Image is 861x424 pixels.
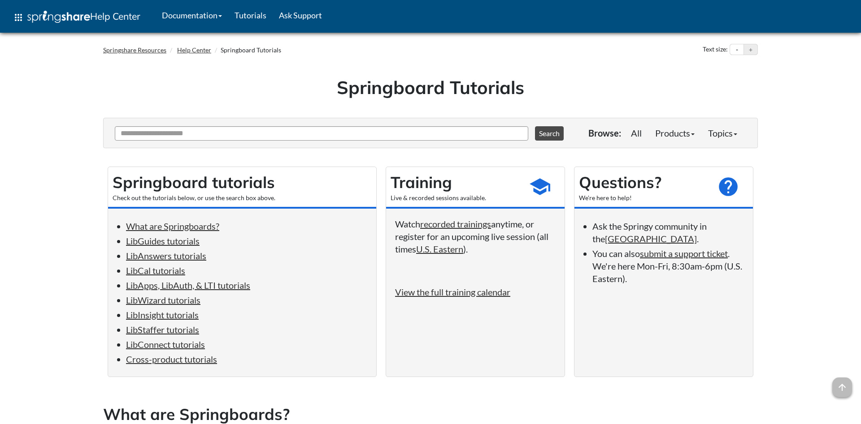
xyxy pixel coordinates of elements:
[126,236,200,246] a: LibGuides tutorials
[717,176,739,198] span: help
[273,4,328,26] a: Ask Support
[126,250,206,261] a: LibAnswers tutorials
[126,280,250,291] a: LibApps, LibAuth, & LTI tutorials
[126,339,205,350] a: LibConnect tutorials
[156,4,228,26] a: Documentation
[701,124,744,142] a: Topics
[126,295,200,305] a: LibWizard tutorials
[395,218,556,255] p: Watch anytime, or register for an upcoming live session (all times ).
[27,11,90,23] img: Springshare
[624,124,648,142] a: All
[832,378,852,389] a: arrow_upward
[126,354,217,364] a: Cross-product tutorials
[592,247,744,285] li: You can also . We're here Mon-Fri, 8:30am-6pm (U.S. Eastern).
[7,4,147,31] a: apps Help Center
[648,124,701,142] a: Products
[126,265,185,276] a: LibCal tutorials
[535,126,564,141] button: Search
[228,4,273,26] a: Tutorials
[744,44,757,55] button: Increase text size
[113,171,372,193] h2: Springboard tutorials
[113,193,372,202] div: Check out the tutorials below, or use the search box above.
[391,171,520,193] h2: Training
[701,44,730,56] div: Text size:
[420,218,491,229] a: recorded trainings
[110,75,751,100] h1: Springboard Tutorials
[588,127,621,139] p: Browse:
[592,220,744,245] li: Ask the Springy community in the .
[126,309,199,320] a: LibInsight tutorials
[13,12,24,23] span: apps
[213,46,281,55] li: Springboard Tutorials
[177,46,211,54] a: Help Center
[126,221,219,231] a: What are Springboards?
[416,244,463,254] a: U.S. Eastern
[126,324,199,335] a: LibStaffer tutorials
[605,233,697,244] a: [GEOGRAPHIC_DATA]
[90,10,140,22] span: Help Center
[832,377,852,397] span: arrow_upward
[730,44,744,55] button: Decrease text size
[579,171,708,193] h2: Questions?
[103,46,166,54] a: Springshare Resources
[391,193,520,202] div: Live & recorded sessions available.
[529,176,551,198] span: school
[395,287,510,297] a: View the full training calendar
[579,193,708,202] div: We're here to help!
[640,248,728,259] a: submit a support ticket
